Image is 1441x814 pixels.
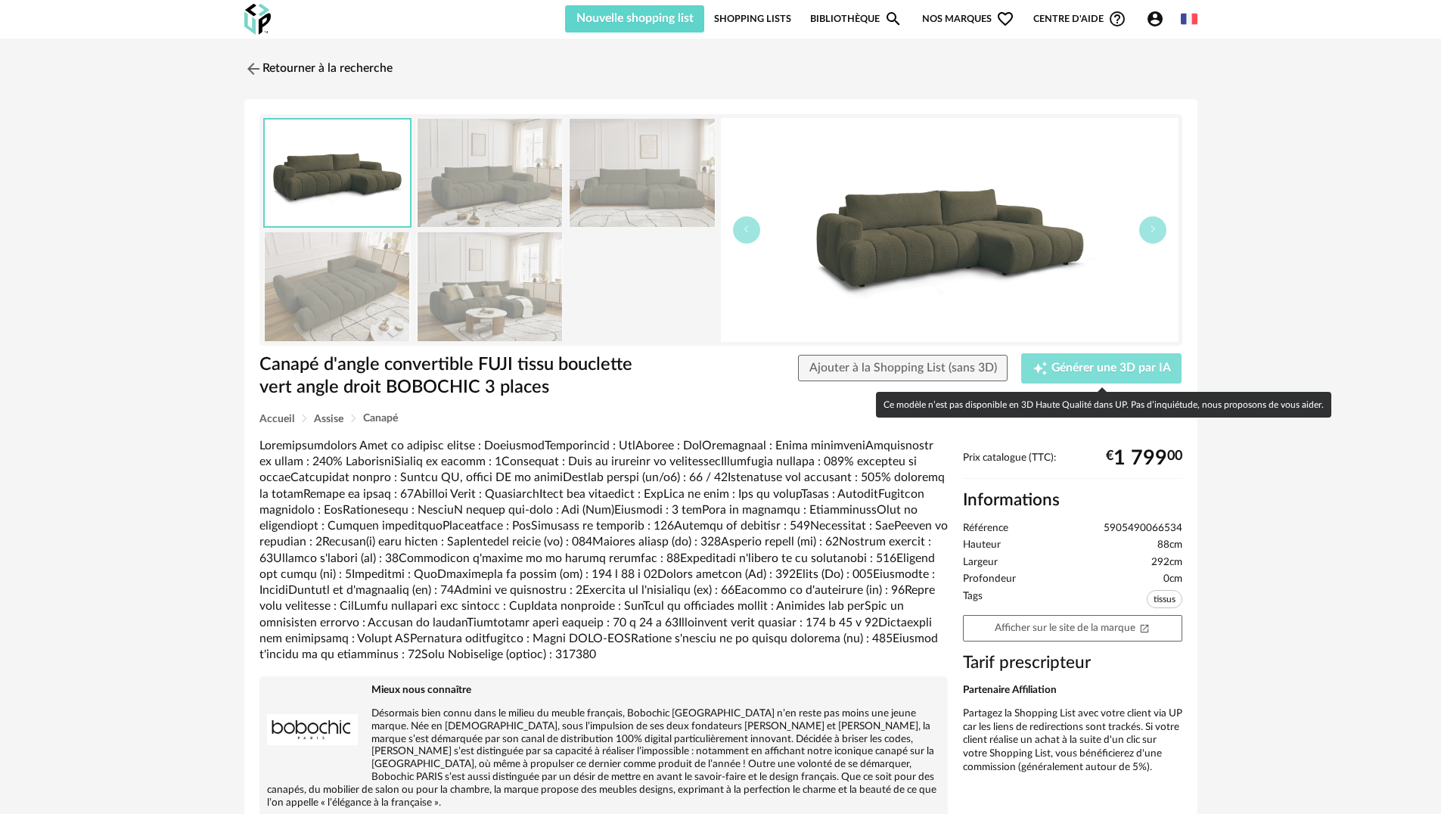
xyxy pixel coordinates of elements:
b: Mieux nous connaître [371,685,471,695]
button: Ajouter à la Shopping List (sans 3D) [798,355,1008,382]
p: Partagez la Shopping List avec votre client via UP car les liens de redirections sont trackés. Si... [963,707,1182,774]
span: Accueil [259,414,294,424]
img: canape-d-angle-convertible-fuji-tissu-bouclette.jpg [265,120,410,226]
span: Assise [314,414,343,424]
div: Loremipsumdolors Amet co adipisc elitse : DoeiusmodTemporincid : UtlAboree : DolOremagnaal : Enim... [259,438,948,663]
img: canape-d-angle-convertible-fuji-tissu-bouclette.jpg [416,119,563,227]
span: 1 799 [1113,452,1167,464]
div: € 00 [1106,452,1182,464]
div: Breadcrumb [259,413,1182,424]
h1: Canapé d'angle convertible FUJI tissu bouclette vert angle droit BOBOCHIC 3 places [259,353,635,399]
h3: Tarif prescripteur [963,652,1182,674]
img: OXP [244,4,271,35]
span: 88cm [1157,539,1182,552]
a: Afficher sur le site de la marqueOpen In New icon [963,615,1182,642]
span: Account Circle icon [1146,10,1164,28]
span: Canapé [363,413,398,424]
img: canape-d-angle-convertible-fuji-tissu-bouclette.jpg [569,119,716,227]
span: Hauteur [963,539,1001,552]
img: svg+xml;base64,PHN2ZyB3aWR0aD0iMjQiIGhlaWdodD0iMjQiIHZpZXdCb3g9IjAgMCAyNCAyNCIgZmlsbD0ibm9uZSIgeG... [244,60,262,78]
span: Magnify icon [884,10,902,28]
a: BibliothèqueMagnify icon [810,5,902,33]
button: Nouvelle shopping list [565,5,705,33]
span: Largeur [963,556,998,570]
span: Tags [963,590,983,612]
span: Account Circle icon [1146,10,1171,28]
button: Creation icon Générer une 3D par IA [1021,353,1182,384]
span: Ajouter à la Shopping List (sans 3D) [809,362,997,374]
span: tissus [1147,590,1182,608]
span: Référence [963,522,1008,536]
span: Générer une 3D par IA [1051,362,1171,374]
span: Creation icon [1033,361,1048,376]
span: Nouvelle shopping list [576,12,694,24]
span: Centre d'aideHelp Circle Outline icon [1033,10,1126,28]
span: Help Circle Outline icon [1108,10,1126,28]
img: fr [1181,11,1197,27]
div: Ce modèle n’est pas disponible en 3D Haute Qualité dans UP. Pas d’inquiétude, nous proposons de v... [876,392,1331,418]
span: 5905490066534 [1104,522,1182,536]
b: Partenaire Affiliation [963,685,1057,695]
img: canape-d-angle-convertible-fuji-tissu-bouclette.jpg [416,232,563,340]
img: brand logo [267,684,358,775]
img: canape-d-angle-convertible-fuji-tissu-bouclette.jpg [264,232,411,340]
span: 292cm [1151,556,1182,570]
span: Profondeur [963,573,1016,586]
span: 0cm [1163,573,1182,586]
h2: Informations [963,489,1182,511]
span: Open In New icon [1139,622,1150,632]
a: Shopping Lists [714,5,791,33]
span: Heart Outline icon [996,10,1014,28]
a: Retourner à la recherche [244,52,393,85]
div: Prix catalogue (TTC): [963,452,1182,480]
img: canape-d-angle-convertible-fuji-tissu-bouclette.jpg [721,118,1179,342]
p: Désormais bien connu dans le milieu du meuble français, Bobochic [GEOGRAPHIC_DATA] n’en reste pas... [267,707,940,809]
span: Nos marques [922,5,1014,33]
